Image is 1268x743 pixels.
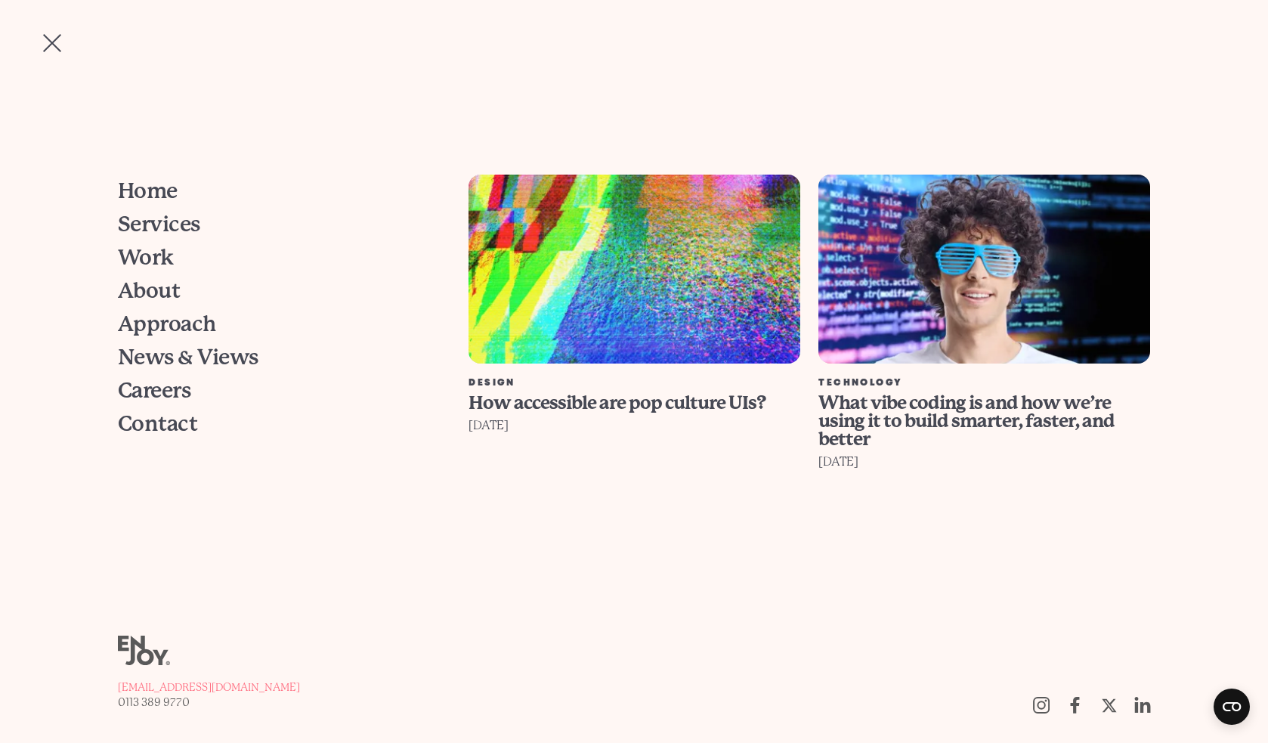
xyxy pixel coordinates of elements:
[118,274,428,308] a: About
[459,175,809,542] a: How accessible are pop culture UIs? Design How accessible are pop culture UIs? [DATE]
[118,347,258,368] span: News & Views
[118,208,428,241] a: Services
[118,680,300,695] a: [EMAIL_ADDRESS][DOMAIN_NAME]
[118,175,428,208] a: Home
[1024,689,1058,722] a: Follow us on Instagram
[118,407,428,441] a: Contact
[118,247,174,268] span: Work
[818,379,1150,388] div: Technology
[818,175,1150,364] img: What vibe coding is and how we’re using it to build smarter, faster, and better
[118,380,190,401] span: Careers
[118,181,178,202] span: Home
[469,392,765,413] span: How accessible are pop culture UIs?
[469,175,800,364] img: How accessible are pop culture UIs?
[118,413,197,435] span: Contact
[118,374,428,407] a: Careers
[118,280,180,302] span: About
[118,308,428,341] a: Approach
[1214,689,1250,725] button: Open CMP widget
[118,695,300,710] a: 0113 389 9770
[118,241,428,274] a: Work
[118,214,200,235] span: Services
[818,451,1150,472] div: [DATE]
[469,379,800,388] div: Design
[1126,689,1160,722] a: https://uk.linkedin.com/company/enjoy-digital
[469,415,800,436] div: [DATE]
[818,392,1115,450] span: What vibe coding is and how we’re using it to build smarter, faster, and better
[36,27,68,59] button: Site navigation
[118,681,300,693] span: [EMAIL_ADDRESS][DOMAIN_NAME]
[809,175,1159,542] a: What vibe coding is and how we’re using it to build smarter, faster, and better Technology What v...
[118,341,428,374] a: News & Views
[118,696,190,708] span: 0113 389 9770
[118,314,216,335] span: Approach
[1058,689,1092,722] a: Follow us on Facebook
[1092,689,1126,722] a: Follow us on Twitter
